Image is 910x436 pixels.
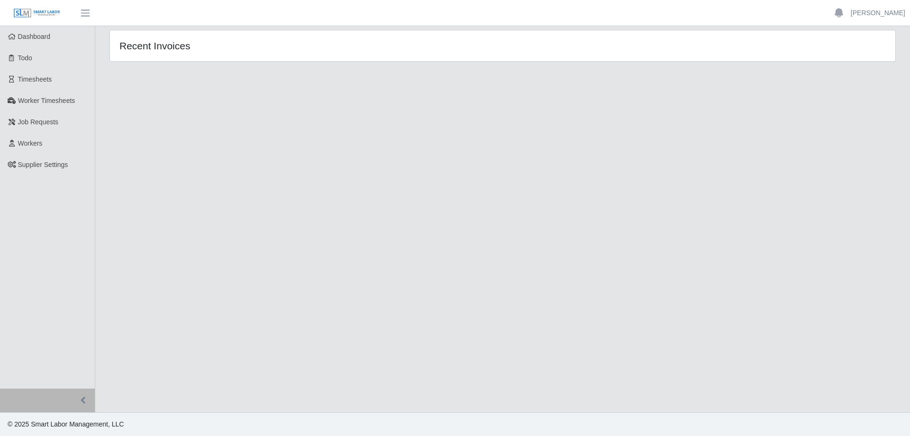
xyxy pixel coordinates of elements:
span: Job Requests [18,118,59,126]
span: Worker Timesheets [18,97,75,104]
span: Todo [18,54,32,62]
a: [PERSON_NAME] [851,8,905,18]
span: © 2025 Smart Labor Management, LLC [8,420,124,428]
span: Supplier Settings [18,161,68,168]
span: Workers [18,139,43,147]
h4: Recent Invoices [119,40,430,52]
span: Dashboard [18,33,51,40]
img: SLM Logo [13,8,61,19]
span: Timesheets [18,75,52,83]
